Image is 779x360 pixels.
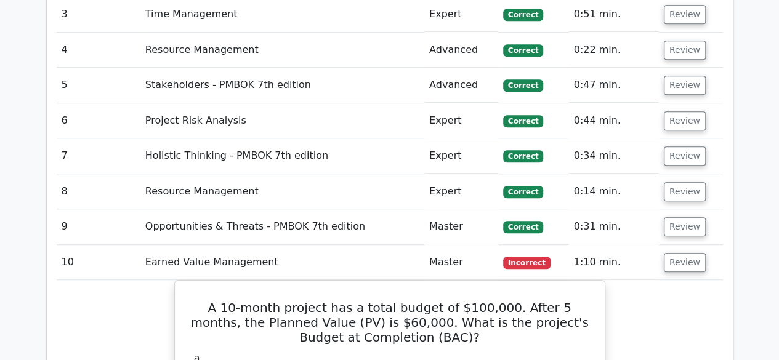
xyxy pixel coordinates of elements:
button: Review [664,5,706,24]
span: Correct [503,79,543,92]
button: Review [664,111,706,130]
td: 10 [57,245,140,280]
td: 0:44 min. [568,103,658,138]
td: Opportunities & Threats - PMBOK 7th edition [140,209,424,244]
span: Correct [503,186,543,198]
td: Stakeholders - PMBOK 7th edition [140,68,424,103]
span: Correct [503,44,543,57]
td: Master [424,245,498,280]
button: Review [664,253,706,272]
span: Incorrect [503,257,551,269]
td: Resource Management [140,174,424,209]
button: Review [664,217,706,236]
td: Master [424,209,498,244]
span: Correct [503,150,543,162]
td: 9 [57,209,140,244]
td: 6 [57,103,140,138]
button: Review [664,76,706,95]
td: Expert [424,138,498,174]
td: 1:10 min. [568,245,658,280]
span: Correct [503,115,543,127]
button: Review [664,146,706,166]
td: Advanced [424,68,498,103]
td: Earned Value Management [140,245,424,280]
span: Correct [503,221,543,233]
td: 8 [57,174,140,209]
td: Advanced [424,33,498,68]
td: 0:34 min. [568,138,658,174]
h5: A 10-month project has a total budget of $100,000. After 5 months, the Planned Value (PV) is $60,... [190,300,590,345]
td: 0:47 min. [568,68,658,103]
td: 0:22 min. [568,33,658,68]
td: 4 [57,33,140,68]
td: Resource Management [140,33,424,68]
button: Review [664,41,706,60]
td: 7 [57,138,140,174]
td: Project Risk Analysis [140,103,424,138]
td: Expert [424,174,498,209]
td: Holistic Thinking - PMBOK 7th edition [140,138,424,174]
span: Correct [503,9,543,21]
td: 5 [57,68,140,103]
td: 0:14 min. [568,174,658,209]
button: Review [664,182,706,201]
td: 0:31 min. [568,209,658,244]
td: Expert [424,103,498,138]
